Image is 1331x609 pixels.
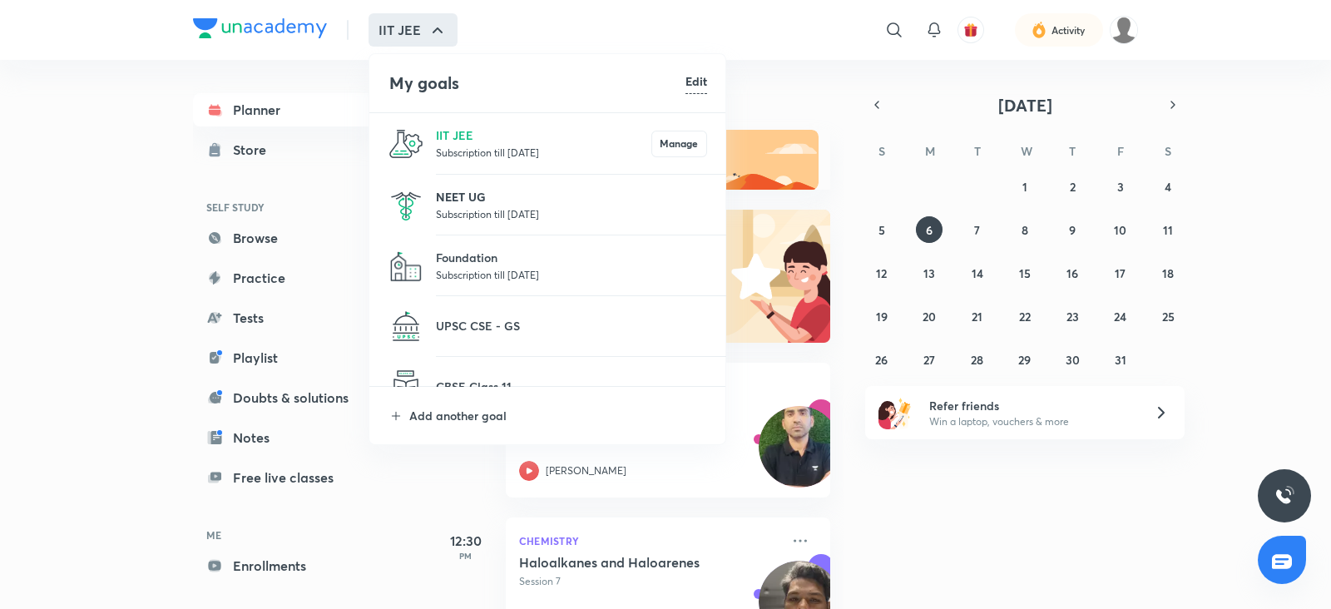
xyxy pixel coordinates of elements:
p: CBSE Class 11 [436,378,707,395]
p: Add another goal [409,407,707,424]
img: Foundation [389,250,423,283]
p: Subscription till [DATE] [436,205,707,222]
img: UPSC CSE - GS [389,309,423,343]
p: Subscription till [DATE] [436,144,651,161]
button: Manage [651,131,707,157]
p: UPSC CSE - GS [436,317,707,334]
img: IIT JEE [389,127,423,161]
p: Foundation [436,249,707,266]
img: NEET UG [389,189,423,222]
p: IIT JEE [436,126,651,144]
p: NEET UG [436,188,707,205]
p: Subscription till [DATE] [436,266,707,283]
h6: Edit [685,72,707,90]
img: CBSE Class 11 [389,370,423,404]
h4: My goals [389,71,685,96]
